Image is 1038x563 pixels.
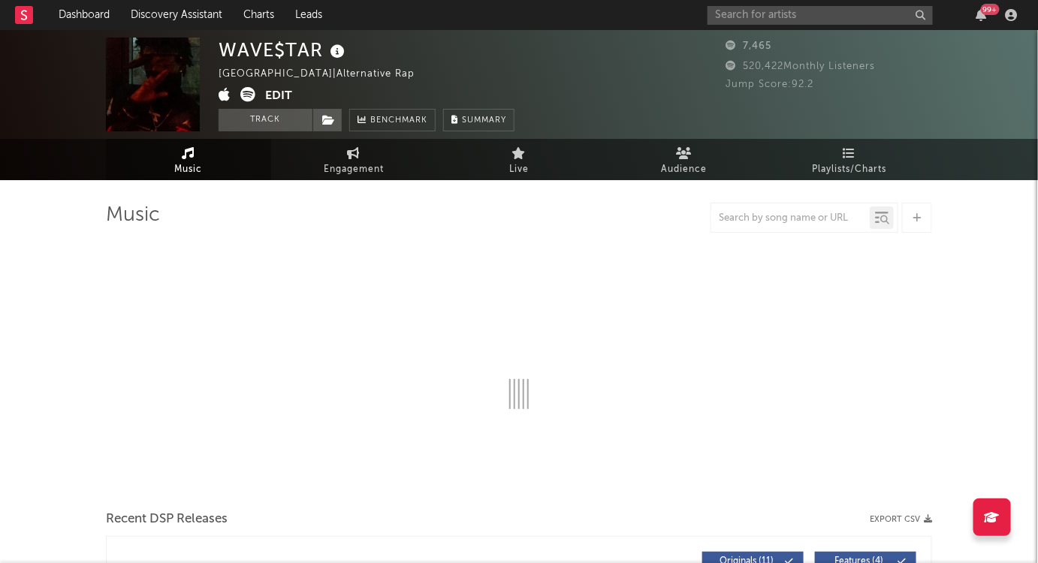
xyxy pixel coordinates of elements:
[726,62,875,71] span: 520,422 Monthly Listeners
[219,38,349,62] div: WAVE$TAR
[870,515,932,524] button: Export CSV
[219,65,432,83] div: [GEOGRAPHIC_DATA] | Alternative Rap
[324,161,384,179] span: Engagement
[602,139,767,180] a: Audience
[708,6,933,25] input: Search for artists
[265,87,292,106] button: Edit
[462,116,506,125] span: Summary
[813,161,887,179] span: Playlists/Charts
[726,41,771,51] span: 7,465
[436,139,602,180] a: Live
[106,139,271,180] a: Music
[726,80,813,89] span: Jump Score: 92.2
[443,109,514,131] button: Summary
[349,109,436,131] a: Benchmark
[271,139,436,180] a: Engagement
[106,510,228,528] span: Recent DSP Releases
[175,161,203,179] span: Music
[767,139,932,180] a: Playlists/Charts
[219,109,312,131] button: Track
[711,212,870,224] input: Search by song name or URL
[370,112,427,130] span: Benchmark
[981,4,1000,15] div: 99 +
[662,161,708,179] span: Audience
[509,161,529,179] span: Live
[976,9,987,21] button: 99+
